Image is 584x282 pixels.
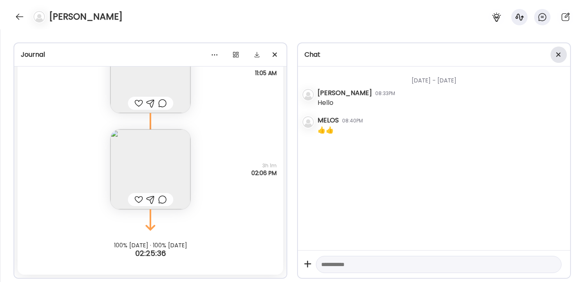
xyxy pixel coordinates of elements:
[318,115,339,125] div: MELOS
[302,89,314,100] img: bg-avatar-default.svg
[20,249,281,258] div: 02:25:36
[342,117,363,124] div: 08:40PM
[20,242,281,249] div: 100% [DATE] · 100% [DATE]
[318,67,564,88] div: [DATE] - [DATE]
[110,129,190,209] img: images%2FNvdWi2XNZsdw9jPgzia14fM3VbH2%2FSPZPvKk9XAMAHUbJ3e8N%2FKBa3J19iiMTx89JC7Pbx_240
[21,50,280,60] div: Journal
[318,98,333,108] div: Hello
[318,125,334,135] div: 👍👍
[34,11,45,22] img: bg-avatar-default.svg
[251,169,277,177] span: 02:06 PM
[49,10,123,23] h4: [PERSON_NAME]
[110,33,190,113] img: images%2FNvdWi2XNZsdw9jPgzia14fM3VbH2%2FDeiYqTTqH8aVH897Tr8K%2Fj9oiDONKKlgRljakH5lw_240
[375,90,395,97] div: 08:33PM
[318,88,372,98] div: [PERSON_NAME]
[302,116,314,128] img: bg-avatar-default.svg
[255,69,277,77] span: 11:05 AM
[304,50,564,60] div: Chat
[251,162,277,169] span: 3h 1m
